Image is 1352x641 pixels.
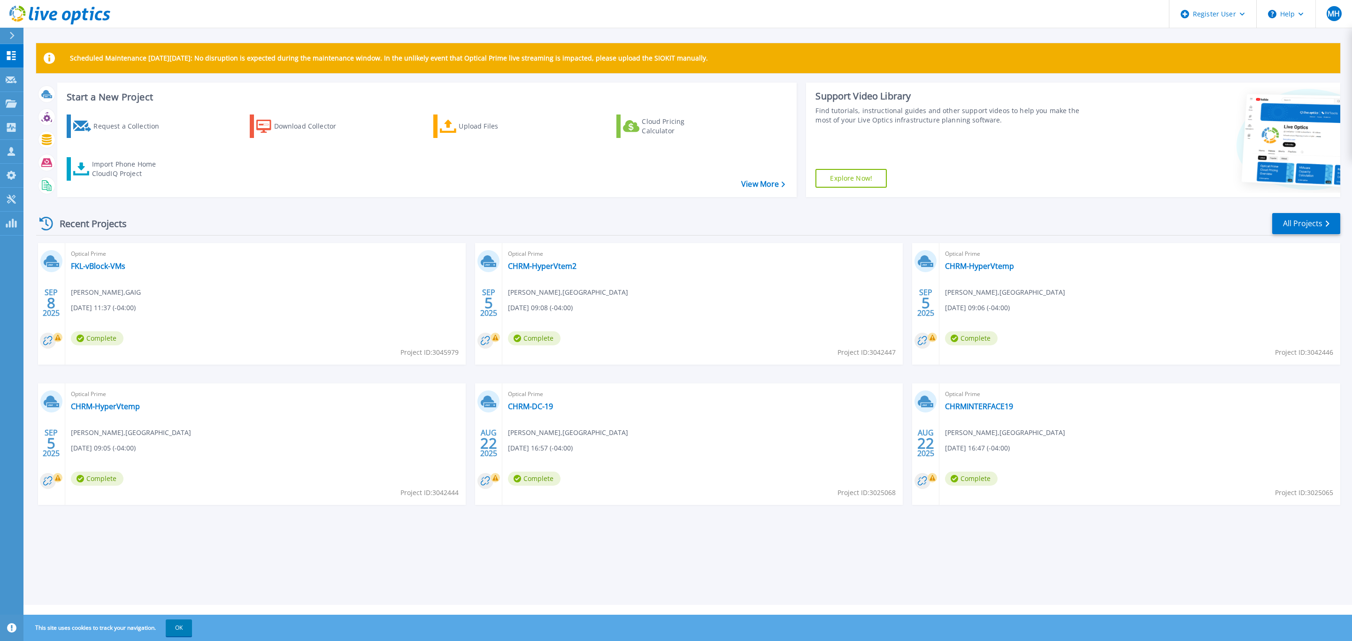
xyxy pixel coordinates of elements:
[433,114,538,138] a: Upload Files
[945,443,1010,453] span: [DATE] 16:47 (-04:00)
[508,287,628,298] span: [PERSON_NAME] , [GEOGRAPHIC_DATA]
[93,117,169,136] div: Request a Collection
[508,261,576,271] a: CHRM-HyperVtem2
[71,427,191,438] span: [PERSON_NAME] , [GEOGRAPHIC_DATA]
[508,427,628,438] span: [PERSON_NAME] , [GEOGRAPHIC_DATA]
[1275,488,1333,498] span: Project ID: 3025065
[741,180,785,189] a: View More
[815,106,1093,125] div: Find tutorials, instructional guides and other support videos to help you make the most of your L...
[67,92,785,102] h3: Start a New Project
[71,287,141,298] span: [PERSON_NAME] , GAIG
[508,472,561,486] span: Complete
[945,261,1014,271] a: CHRM-HyperVtemp
[480,286,498,320] div: SEP 2025
[71,389,460,399] span: Optical Prime
[945,331,998,345] span: Complete
[508,402,553,411] a: CHRM-DC-19
[508,249,897,259] span: Optical Prime
[70,54,708,62] p: Scheduled Maintenance [DATE][DATE]: No disruption is expected during the maintenance window. In t...
[917,286,935,320] div: SEP 2025
[47,439,55,447] span: 5
[508,389,897,399] span: Optical Prime
[945,389,1334,399] span: Optical Prime
[71,331,123,345] span: Complete
[815,90,1093,102] div: Support Video Library
[922,299,930,307] span: 5
[71,443,136,453] span: [DATE] 09:05 (-04:00)
[459,117,534,136] div: Upload Files
[71,402,140,411] a: CHRM-HyperVtemp
[1328,10,1340,17] span: MH
[815,169,887,188] a: Explore Now!
[26,619,192,636] span: This site uses cookies to track your navigation.
[917,426,935,460] div: AUG 2025
[480,439,497,447] span: 22
[480,426,498,460] div: AUG 2025
[71,249,460,259] span: Optical Prime
[945,427,1065,438] span: [PERSON_NAME] , [GEOGRAPHIC_DATA]
[71,472,123,486] span: Complete
[945,287,1065,298] span: [PERSON_NAME] , [GEOGRAPHIC_DATA]
[1272,213,1340,234] a: All Projects
[71,261,125,271] a: FKL-vBlock-VMs
[837,347,896,358] span: Project ID: 3042447
[1275,347,1333,358] span: Project ID: 3042446
[400,347,459,358] span: Project ID: 3045979
[917,439,934,447] span: 22
[642,117,717,136] div: Cloud Pricing Calculator
[484,299,493,307] span: 5
[42,426,60,460] div: SEP 2025
[250,114,354,138] a: Download Collector
[274,117,349,136] div: Download Collector
[400,488,459,498] span: Project ID: 3042444
[67,114,171,138] a: Request a Collection
[508,443,573,453] span: [DATE] 16:57 (-04:00)
[36,212,139,235] div: Recent Projects
[945,472,998,486] span: Complete
[42,286,60,320] div: SEP 2025
[945,249,1334,259] span: Optical Prime
[508,303,573,313] span: [DATE] 09:08 (-04:00)
[616,114,721,138] a: Cloud Pricing Calculator
[166,619,192,636] button: OK
[47,299,55,307] span: 8
[92,160,165,178] div: Import Phone Home CloudIQ Project
[508,331,561,345] span: Complete
[837,488,896,498] span: Project ID: 3025068
[71,303,136,313] span: [DATE] 11:37 (-04:00)
[945,303,1010,313] span: [DATE] 09:06 (-04:00)
[945,402,1013,411] a: CHRMINTERFACE19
